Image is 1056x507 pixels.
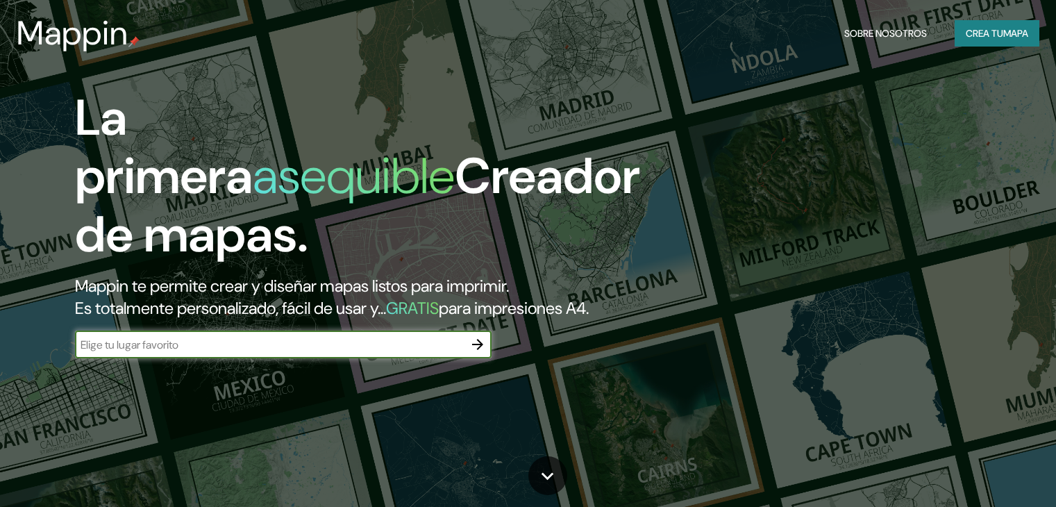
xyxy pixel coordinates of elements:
[75,297,386,319] font: Es totalmente personalizado, fácil de usar y...
[966,27,1003,40] font: Crea tu
[439,297,589,319] font: para impresiones A4.
[75,85,253,208] font: La primera
[386,297,439,319] font: GRATIS
[955,20,1039,47] button: Crea tumapa
[128,36,140,47] img: pin de mapeo
[839,20,932,47] button: Sobre nosotros
[844,27,927,40] font: Sobre nosotros
[17,11,128,55] font: Mappin
[253,144,455,208] font: asequible
[75,275,509,297] font: Mappin te permite crear y diseñar mapas listos para imprimir.
[75,337,464,353] input: Elige tu lugar favorito
[75,144,640,267] font: Creador de mapas.
[1003,27,1028,40] font: mapa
